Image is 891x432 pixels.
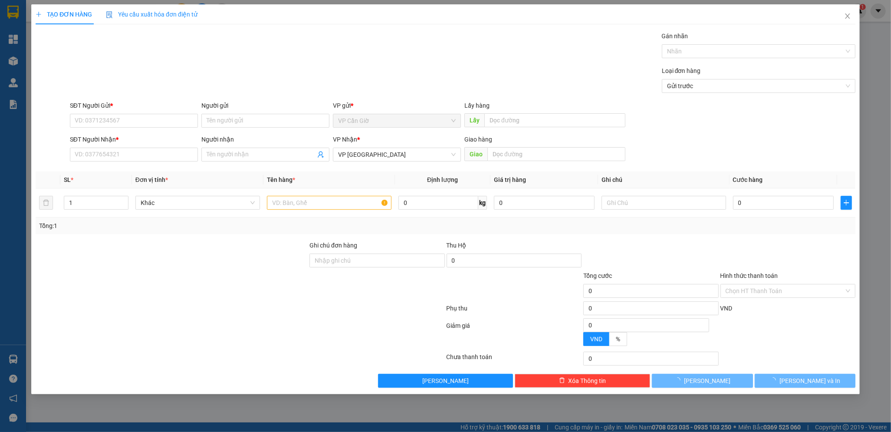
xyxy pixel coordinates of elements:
[333,101,461,110] div: VP gửi
[583,272,612,279] span: Tổng cước
[378,374,513,388] button: [PERSON_NAME]
[446,303,583,319] div: Phụ thu
[36,11,42,17] span: plus
[652,374,753,388] button: [PERSON_NAME]
[844,13,851,20] span: close
[70,135,198,144] div: SĐT Người Nhận
[201,135,329,144] div: Người nhận
[662,33,688,40] label: Gán nhãn
[39,196,53,210] button: delete
[106,11,113,18] img: icon
[841,199,852,206] span: plus
[338,148,456,161] span: VP Sài Gòn
[484,113,625,127] input: Dọc đường
[309,242,357,249] label: Ghi chú đơn hàng
[446,321,583,350] div: Giảm giá
[684,376,730,386] span: [PERSON_NAME]
[720,305,733,312] span: VND
[309,254,445,267] input: Ghi chú đơn hàng
[487,147,625,161] input: Dọc đường
[616,336,620,343] span: %
[106,11,197,18] span: Yêu cầu xuất hóa đơn điện tử
[835,4,860,29] button: Close
[267,176,295,183] span: Tên hàng
[70,101,198,110] div: SĐT Người Gửi
[39,221,344,231] div: Tổng: 1
[733,176,763,183] span: Cước hàng
[267,196,391,210] input: VD: Bàn, Ghế
[840,196,852,210] button: plus
[662,67,701,74] label: Loại đơn hàng
[674,377,684,383] span: loading
[478,196,487,210] span: kg
[779,376,840,386] span: [PERSON_NAME] và In
[464,136,492,143] span: Giao hàng
[602,196,726,210] input: Ghi Chú
[464,113,484,127] span: Lấy
[770,377,779,383] span: loading
[559,377,565,384] span: delete
[464,102,490,109] span: Lấy hàng
[446,352,583,367] div: Chưa thanh toán
[494,176,526,183] span: Giá trị hàng
[64,176,71,183] span: SL
[317,151,324,158] span: user-add
[36,11,92,18] span: TẠO ĐƠN HÀNG
[464,147,487,161] span: Giao
[569,376,606,386] span: Xóa Thông tin
[201,101,329,110] div: Người gửi
[427,176,458,183] span: Định lượng
[515,374,650,388] button: deleteXóa Thông tin
[446,242,466,249] span: Thu Hộ
[333,136,357,143] span: VP Nhận
[590,336,602,343] span: VND
[754,374,855,388] button: [PERSON_NAME] và In
[667,79,851,92] span: Gửi trước
[338,114,456,127] span: VP Cần Giờ
[422,376,469,386] span: [PERSON_NAME]
[141,196,255,209] span: Khác
[720,272,778,279] label: Hình thức thanh toán
[135,176,168,183] span: Đơn vị tính
[494,196,595,210] input: 0
[598,171,730,188] th: Ghi chú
